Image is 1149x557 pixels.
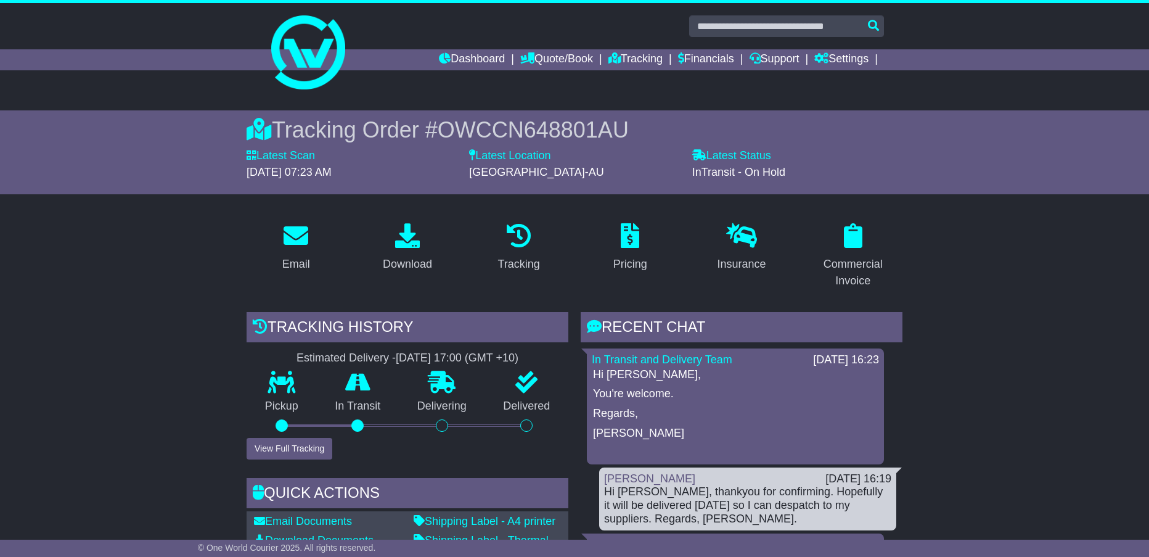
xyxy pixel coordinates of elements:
label: Latest Scan [247,149,315,163]
div: Insurance [717,256,766,273]
p: Delivering [399,400,485,413]
div: RECENT CHAT [581,312,902,345]
div: Quick Actions [247,478,568,511]
a: [PERSON_NAME] [604,472,695,485]
p: In Transit [317,400,399,413]
a: Pricing [605,219,655,277]
div: Hi [PERSON_NAME], thankyou for confirming. Hopefully it will be delivered [DATE] so I can despatc... [604,485,891,526]
a: Quote/Book [520,49,593,70]
a: Tracking [490,219,548,277]
label: Latest Location [469,149,550,163]
div: Download [383,256,432,273]
a: Email Documents [254,515,352,527]
button: View Full Tracking [247,438,332,460]
div: Tracking Order # [247,117,902,143]
a: Shipping Label - A4 printer [414,515,555,527]
div: [DATE] 16:19 [825,472,891,486]
div: Tracking [498,256,540,273]
a: In Transit and Delivery Team [592,538,732,551]
p: [PERSON_NAME] [593,427,878,440]
p: Hi [PERSON_NAME], [593,368,878,382]
span: OWCCN648801AU [438,117,629,142]
div: [DATE] 16:23 [813,353,879,367]
a: In Transit and Delivery Team [592,353,732,366]
a: Tracking [608,49,663,70]
a: Download [375,219,440,277]
div: Estimated Delivery - [247,352,568,365]
p: Delivered [485,400,569,413]
div: Pricing [613,256,647,273]
div: Commercial Invoice [811,256,894,289]
a: Download Documents [254,534,374,547]
span: InTransit - On Hold [692,166,785,178]
a: Insurance [709,219,774,277]
div: [DATE] 17:00 (GMT +10) [396,352,518,365]
a: Dashboard [439,49,505,70]
span: © One World Courier 2025. All rights reserved. [198,543,376,553]
a: Email [274,219,318,277]
div: [DATE] 15:34 [813,538,879,552]
a: Financials [678,49,734,70]
p: You're welcome. [593,387,878,401]
a: Support [750,49,799,70]
div: Email [282,256,310,273]
p: Regards, [593,407,878,421]
label: Latest Status [692,149,771,163]
span: [DATE] 07:23 AM [247,166,332,178]
div: Tracking history [247,312,568,345]
span: [GEOGRAPHIC_DATA]-AU [469,166,603,178]
p: Pickup [247,400,317,413]
a: Settings [814,49,869,70]
a: Commercial Invoice [803,219,902,294]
